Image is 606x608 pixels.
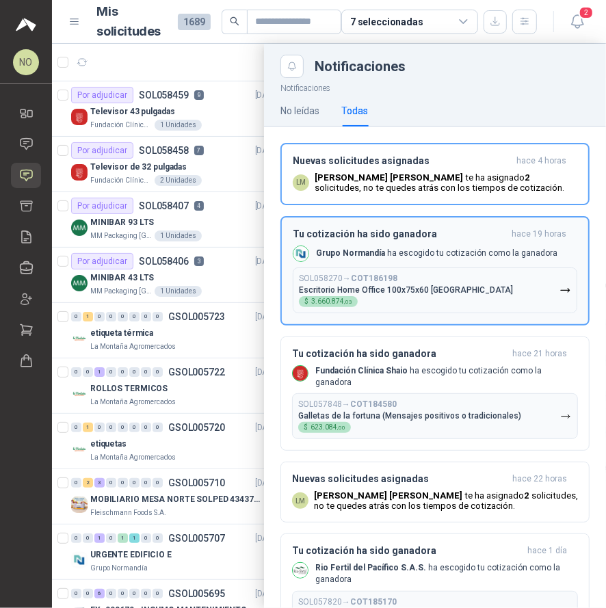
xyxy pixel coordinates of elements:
[299,296,358,307] div: $
[16,16,36,33] img: Logo peakr
[293,155,511,167] h3: Nuevas solicitudes asignadas
[280,336,590,451] button: Tu cotización ha sido ganadorahace 21 horas Company LogoFundación Clínica Shaio ha escogido tu co...
[298,411,521,421] p: Galletas de la fortuna (Mensajes positivos o tradicionales)
[299,285,513,295] p: Escritorio Home Office 100x75x60 [GEOGRAPHIC_DATA]
[315,172,463,183] b: [PERSON_NAME] [PERSON_NAME]
[293,267,577,313] button: SOL058270→COT186198Escritorio Home Office 100x75x60 [GEOGRAPHIC_DATA]$3.660.874,03
[350,14,423,29] div: 7 seleccionadas
[314,490,462,501] b: [PERSON_NAME] [PERSON_NAME]
[351,274,397,283] b: COT186198
[292,393,578,439] button: SOL057848→COT184580Galletas de la fortuna (Mensajes positivos o tradicionales)$623.084,00
[293,246,308,261] img: Company Logo
[264,78,606,95] p: Notificaciones
[525,172,530,183] b: 2
[280,462,590,523] button: Nuevas solicitudes asignadashace 22 horas LM[PERSON_NAME] [PERSON_NAME] te ha asignado2 solicitud...
[350,597,397,607] b: COT185170
[527,545,567,557] span: hace 1 día
[315,60,590,73] div: Notificaciones
[315,563,426,572] b: Rio Fertil del Pacífico S.A.S.
[314,490,578,511] p: te ha asignado solicitudes , no te quedes atrás con los tiempos de cotización.
[280,216,590,326] button: Tu cotización ha sido ganadorahace 19 horas Company LogoGrupo Normandía ha escogido tu cotización...
[293,563,308,578] img: Company Logo
[315,172,577,193] p: te ha asignado solicitudes , no te quedes atrás con los tiempos de cotización.
[341,103,368,118] div: Todas
[311,424,345,431] span: 623.084
[315,366,408,375] b: Fundación Clínica Shaio
[280,143,590,205] button: Nuevas solicitudes asignadashace 4 horas LM[PERSON_NAME] [PERSON_NAME] te ha asignado2 solicitude...
[315,365,578,388] p: ha escogido tu cotización como la ganadora
[315,562,578,585] p: ha escogido tu cotización como la ganadora
[292,473,507,485] h3: Nuevas solicitudes asignadas
[316,248,385,258] b: Grupo Normandía
[280,55,304,78] button: Close
[293,228,506,240] h3: Tu cotización ha sido ganadora
[512,348,567,360] span: hace 21 horas
[293,174,309,191] div: LM
[350,399,397,409] b: COT184580
[299,274,397,284] p: SOL058270 →
[292,545,522,557] h3: Tu cotización ha sido ganadora
[298,422,351,433] div: $
[230,16,239,26] span: search
[316,248,557,259] p: ha escogido tu cotización como la ganadora
[512,473,567,485] span: hace 22 horas
[298,597,397,607] p: SOL057820 →
[524,490,529,501] b: 2
[292,348,507,360] h3: Tu cotización ha sido ganadora
[292,492,308,509] div: LM
[516,155,566,167] span: hace 4 horas
[280,103,319,118] div: No leídas
[344,299,352,305] span: ,03
[293,366,308,381] img: Company Logo
[579,6,594,19] span: 2
[298,399,397,410] p: SOL057848 →
[512,228,566,240] span: hace 19 horas
[13,49,39,75] div: NO
[97,2,168,42] h1: Mis solicitudes
[337,425,345,431] span: ,00
[311,298,352,305] span: 3.660.874
[565,10,590,34] button: 2
[178,14,211,30] span: 1689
